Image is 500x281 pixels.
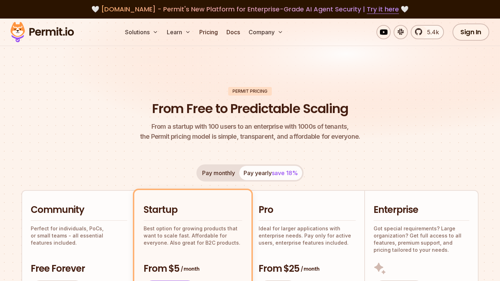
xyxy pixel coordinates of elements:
h3: Free Forever [31,262,127,275]
a: 5.4k [411,25,444,39]
a: Sign In [452,24,489,41]
div: Permit Pricing [228,87,272,96]
p: Got special requirements? Large organization? Get full access to all features, premium support, a... [374,225,469,254]
h2: Community [31,204,127,216]
a: Pricing [196,25,221,39]
p: Best option for growing products that want to scale fast. Affordable for everyone. Also great for... [144,225,242,246]
button: Solutions [122,25,161,39]
button: Company [246,25,286,39]
div: 🤍 🤍 [17,4,483,14]
h2: Enterprise [374,204,469,216]
span: / month [181,265,199,272]
button: Pay monthly [198,166,239,180]
a: Docs [224,25,243,39]
p: Ideal for larger applications with enterprise needs. Pay only for active users, enterprise featur... [259,225,356,246]
a: Try it here [367,5,399,14]
span: From a startup with 100 users to an enterprise with 1000s of tenants, [140,122,360,132]
h1: From Free to Predictable Scaling [152,100,348,118]
p: Perfect for individuals, PoCs, or small teams - all essential features included. [31,225,127,246]
span: [DOMAIN_NAME] - Permit's New Platform for Enterprise-Grade AI Agent Security | [101,5,399,14]
h3: From $25 [259,262,356,275]
h2: Pro [259,204,356,216]
img: Permit logo [7,20,77,44]
h2: Startup [144,204,242,216]
span: 5.4k [423,28,439,36]
p: the Permit pricing model is simple, transparent, and affordable for everyone. [140,122,360,142]
span: / month [301,265,319,272]
button: Learn [164,25,194,39]
h3: From $5 [144,262,242,275]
